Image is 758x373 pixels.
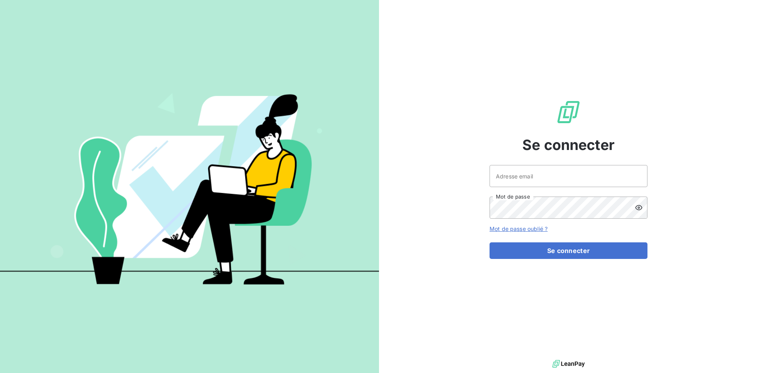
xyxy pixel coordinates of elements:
[556,99,581,125] img: Logo LeanPay
[552,358,585,370] img: logo
[522,134,615,156] span: Se connecter
[490,242,647,259] button: Se connecter
[490,165,647,187] input: placeholder
[490,225,548,232] a: Mot de passe oublié ?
